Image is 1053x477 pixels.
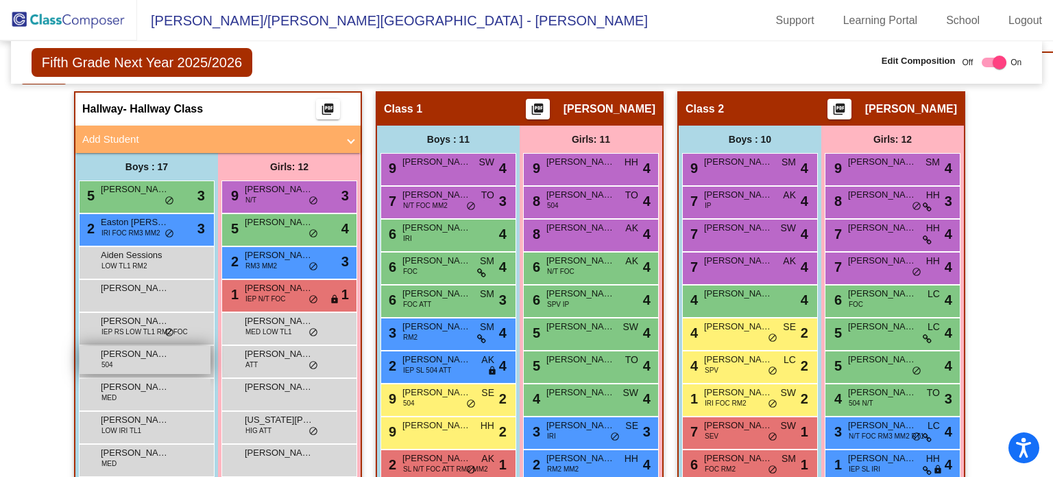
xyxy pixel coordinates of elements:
span: [PERSON_NAME] [546,254,615,268]
span: 8 [831,194,842,209]
span: 3 [529,424,540,439]
div: Girls: 11 [520,126,662,153]
span: 9 [385,391,396,406]
span: 2 [499,388,507,409]
span: 5 [831,325,842,340]
span: 504 [403,398,415,408]
span: 6 [385,226,396,242]
span: LC [928,320,940,334]
span: 4 [643,388,651,409]
span: [PERSON_NAME] [704,452,773,465]
span: 504 [101,360,113,370]
span: Aiden Sessions [101,248,169,262]
span: Edit Composition [882,54,956,68]
span: 4 [945,158,952,178]
span: [PERSON_NAME] [402,419,471,432]
a: Learning Portal [832,10,929,32]
span: do_not_disturb_alt [308,294,318,305]
span: 7 [687,259,698,275]
span: [PERSON_NAME] [546,353,615,367]
span: 4 [945,290,952,310]
span: Easton [PERSON_NAME] [101,216,169,229]
span: [PERSON_NAME] [848,221,917,235]
span: IEP N/T FOC [245,294,286,304]
span: [PERSON_NAME] [101,446,169,460]
span: [PERSON_NAME] [546,320,615,334]
div: Boys : 17 [75,153,218,181]
span: RM3 MM2 [245,261,277,271]
button: Print Students Details [526,99,550,119]
span: 7 [687,226,698,242]
span: do_not_disturb_alt [768,465,777,476]
span: [PERSON_NAME] [245,183,313,196]
span: do_not_disturb_alt [610,432,620,443]
span: SW [622,386,638,400]
span: LC [784,353,796,367]
span: [PERSON_NAME] [101,314,169,328]
span: N/T FOC RM3 MM2 RT1 [849,431,924,441]
span: [PERSON_NAME] [402,188,471,202]
a: Support [765,10,825,32]
span: 1 [831,457,842,472]
span: IEP RS LOW TL1 RM2 FOC [101,327,188,337]
span: 1 [687,391,698,406]
span: 4 [643,224,651,244]
span: [PERSON_NAME] [245,216,313,229]
span: MED [101,458,117,469]
span: do_not_disturb_alt [466,201,476,212]
span: 9 [831,161,842,176]
span: 1 [801,454,808,475]
span: SEV [705,431,718,441]
span: 2 [385,457,396,472]
span: [PERSON_NAME] [704,320,773,334]
span: TO [625,353,638,367]
span: SM [925,155,940,170]
span: 9 [228,188,239,203]
span: 3 [945,388,952,409]
span: MED LOW TL1 [245,327,292,337]
span: 2 [84,221,95,236]
span: [PERSON_NAME] [704,188,773,202]
span: 2 [385,358,396,373]
span: SE [481,386,494,400]
span: 4 [801,191,808,211]
span: 1 [801,421,808,442]
span: 4 [801,290,808,310]
span: [PERSON_NAME] [101,413,169,427]
span: 9 [687,161,698,176]
span: SW [780,419,796,433]
span: [PERSON_NAME] [848,320,917,334]
span: N/T FOC MM2 [403,200,448,211]
span: 6 [385,292,396,307]
span: 4 [643,257,651,277]
span: [PERSON_NAME] [848,419,917,432]
span: IEP SL 504 ATT [403,365,451,375]
span: TO [927,386,940,400]
span: [PERSON_NAME] [402,221,471,235]
span: 4 [499,158,507,178]
span: 3 [499,191,507,211]
span: [PERSON_NAME] [402,353,471,367]
span: 4 [499,257,507,277]
span: do_not_disturb_alt [165,327,174,338]
span: TO [625,188,638,202]
span: [PERSON_NAME] [704,386,773,399]
span: IP [705,200,711,211]
span: [PERSON_NAME] [402,452,471,465]
span: 504 N/T [849,398,873,408]
span: SE [625,419,638,433]
span: 5 [529,358,540,373]
span: 3 [945,191,952,211]
span: RM2 MM2 [547,464,579,474]
span: [PERSON_NAME] [546,287,615,301]
span: [PERSON_NAME] [402,287,471,301]
span: 6 [385,259,396,275]
span: [PERSON_NAME] [848,353,917,367]
span: do_not_disturb_alt [308,196,318,207]
span: 4 [499,323,507,343]
span: [PERSON_NAME]/[PERSON_NAME][GEOGRAPHIC_DATA] - [PERSON_NAME] [137,10,648,32]
span: SW [479,155,494,170]
span: do_not_disturb_alt [768,333,777,344]
span: 9 [385,424,396,439]
span: HH [926,188,940,202]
